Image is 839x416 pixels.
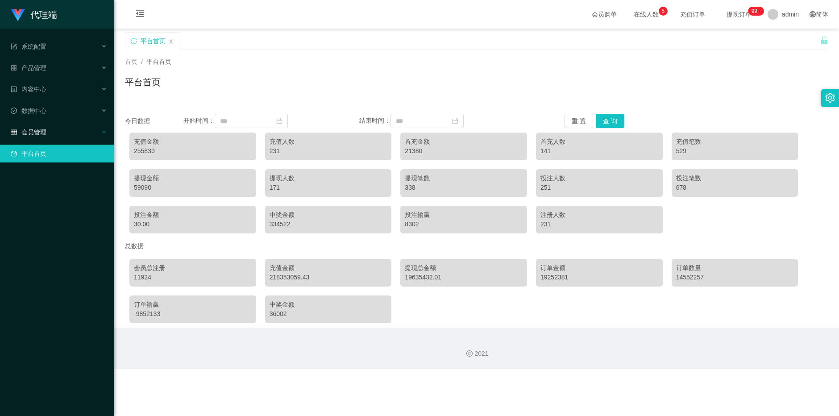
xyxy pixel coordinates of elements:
div: 订单输赢 [134,300,252,309]
div: 提现总金额 [405,263,523,273]
div: 59090 [134,183,252,192]
span: 在线人数 [629,11,663,17]
span: / [141,58,143,65]
div: 中奖金额 [270,300,387,309]
div: 会员总注册 [134,263,252,273]
span: 平台首页 [146,58,171,65]
div: 充值笔数 [676,137,794,146]
span: 提现订单 [722,11,756,17]
a: 图标: dashboard平台首页 [11,145,107,162]
div: 338 [405,183,523,192]
div: 充值金额 [270,263,387,273]
i: 图标: appstore-o [11,65,17,71]
span: 数据中心 [11,107,46,114]
div: 231 [270,146,387,156]
div: 529 [676,146,794,156]
span: 内容中心 [11,86,46,93]
div: 首充人数 [540,137,658,146]
span: 充值订单 [676,11,710,17]
div: 678 [676,183,794,192]
div: 14552257 [676,273,794,282]
i: 图标: profile [11,86,17,92]
sup: 1157 [748,7,764,16]
div: 255839 [134,146,252,156]
i: 图标: check-circle-o [11,108,17,114]
h1: 代理端 [30,0,57,29]
div: 8302 [405,220,523,229]
div: 今日数据 [125,116,183,126]
span: 开始时间： [183,117,215,124]
div: 提现人数 [270,174,387,183]
div: 投注人数 [540,174,658,183]
span: 产品管理 [11,64,46,71]
div: 投注输赢 [405,210,523,220]
div: 提现金额 [134,174,252,183]
div: 171 [270,183,387,192]
div: 投注笔数 [676,174,794,183]
i: 图标: form [11,43,17,50]
i: 图标: setting [825,93,835,103]
div: 提现笔数 [405,174,523,183]
div: 2021 [121,349,832,358]
a: 代理端 [11,11,57,18]
div: 251 [540,183,658,192]
div: 141 [540,146,658,156]
div: 334522 [270,220,387,229]
div: 21380 [405,146,523,156]
i: 图标: calendar [276,118,282,124]
i: 图标: calendar [452,118,458,124]
div: 充值人数 [270,137,387,146]
span: 结束时间： [359,117,390,124]
div: 11924 [134,273,252,282]
div: 19252381 [540,273,658,282]
div: 总数据 [125,238,828,254]
div: -9852133 [134,309,252,319]
div: 充值金额 [134,137,252,146]
div: 231 [540,220,658,229]
div: 订单金额 [540,263,658,273]
button: 重 置 [565,114,593,128]
img: logo.9652507e.png [11,9,25,21]
div: 中奖金额 [270,210,387,220]
span: 首页 [125,58,137,65]
i: 图标: copyright [466,350,473,357]
div: 注册人数 [540,210,658,220]
div: 19635432.01 [405,273,523,282]
i: 图标: unlock [820,36,828,44]
div: 首充金额 [405,137,523,146]
div: 218353059.43 [270,273,387,282]
div: 30.00 [134,220,252,229]
span: 会员管理 [11,129,46,136]
div: 订单数量 [676,263,794,273]
sup: 5 [659,7,668,16]
i: 图标: table [11,129,17,135]
button: 查 询 [596,114,624,128]
h1: 平台首页 [125,75,161,89]
i: 图标: menu-fold [125,0,155,29]
div: 投注金额 [134,210,252,220]
div: 平台首页 [141,33,166,50]
i: 图标: global [810,11,816,17]
i: 图标: sync [131,38,137,44]
i: 图标: close [168,39,174,44]
div: 36002 [270,309,387,319]
span: 系统配置 [11,43,46,50]
p: 5 [662,7,665,16]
